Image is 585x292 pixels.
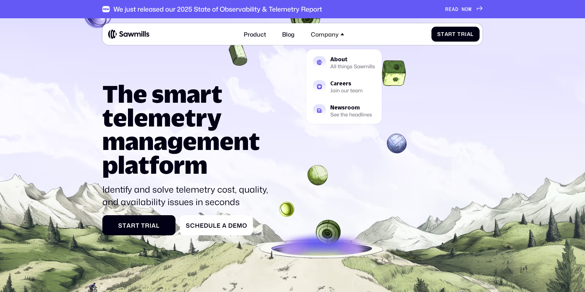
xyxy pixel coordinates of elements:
a: StartTrial [431,27,480,41]
span: N [462,6,465,12]
span: R [445,6,448,12]
span: a [126,222,131,229]
span: S [118,222,122,229]
span: A [452,6,455,12]
span: l [470,31,474,37]
span: t [136,222,140,229]
a: CareersJoin our team [309,76,380,98]
a: NewsroomSee the headlines [309,100,380,122]
span: r [448,31,452,37]
span: t [441,31,445,37]
span: r [145,222,150,229]
span: t [452,31,456,37]
span: l [156,222,160,229]
span: i [465,31,467,37]
a: Product [239,26,271,42]
a: AboutAll things Sawmills [309,52,380,73]
span: l [213,222,217,229]
div: All things Sawmills [330,64,375,69]
span: r [461,31,465,37]
a: ScheduleaDemo [180,215,253,235]
div: Newsroom [330,105,372,110]
span: S [186,222,190,229]
div: See the headlines [330,112,372,117]
a: Blog [278,26,299,42]
span: o [242,222,247,229]
div: We just released our 2025 State of Observability & Telemetry Report [113,5,322,13]
span: T [141,222,145,229]
h1: The smart telemetry management platform [102,82,272,177]
a: StartTrial [102,215,175,235]
span: E [448,6,452,12]
span: r [131,222,136,229]
a: READNOW [445,6,483,12]
span: W [468,6,472,12]
span: i [150,222,151,229]
span: S [437,31,441,37]
span: a [222,222,227,229]
p: Identify and solve telemetry cost, quality, and availability issues in seconds [102,183,272,208]
span: t [122,222,126,229]
span: c [190,222,195,229]
span: T [457,31,461,37]
div: Company [311,30,339,37]
div: Company [306,26,348,42]
span: m [237,222,242,229]
span: u [208,222,213,229]
span: e [200,222,204,229]
span: e [233,222,237,229]
span: D [455,6,459,12]
div: Careers [330,80,363,86]
span: a [445,31,448,37]
nav: Company [306,42,382,124]
span: a [151,222,156,229]
span: e [217,222,221,229]
span: O [465,6,468,12]
span: h [195,222,200,229]
div: About [330,56,375,62]
span: D [228,222,233,229]
span: a [467,31,471,37]
div: Join our team [330,88,363,93]
span: d [204,222,208,229]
